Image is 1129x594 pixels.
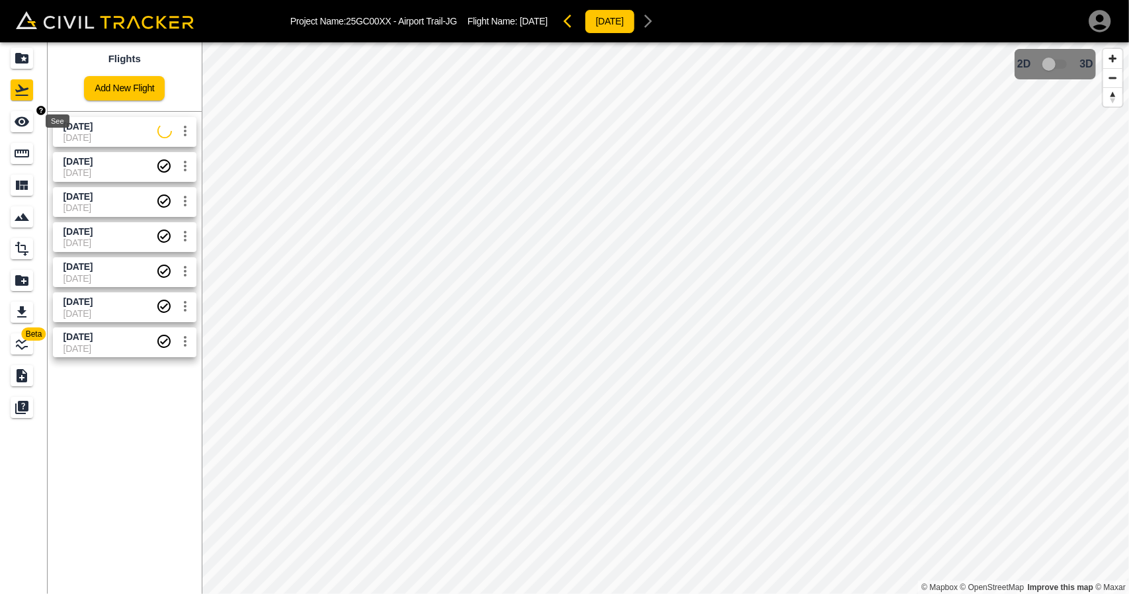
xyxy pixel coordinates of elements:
[921,583,958,592] a: Mapbox
[585,9,635,34] button: [DATE]
[1103,68,1122,87] button: Zoom out
[1036,52,1075,77] span: 3D model not uploaded yet
[1095,583,1126,592] a: Maxar
[290,16,457,26] p: Project Name: 25GC00XX - Airport Trail-JG
[1028,583,1093,592] a: Map feedback
[468,16,548,26] p: Flight Name:
[46,114,69,128] div: See
[1080,58,1093,70] span: 3D
[1103,87,1122,106] button: Reset bearing to north
[16,11,194,30] img: Civil Tracker
[960,583,1024,592] a: OpenStreetMap
[1017,58,1030,70] span: 2D
[1103,49,1122,68] button: Zoom in
[202,42,1129,594] canvas: Map
[520,16,548,26] span: [DATE]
